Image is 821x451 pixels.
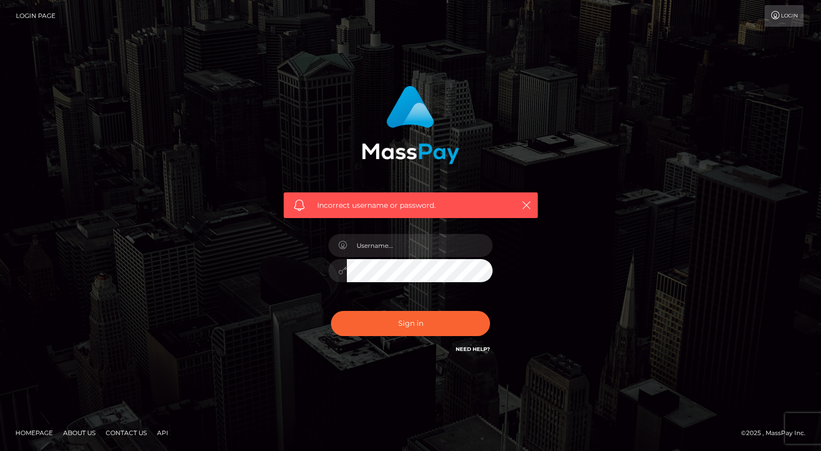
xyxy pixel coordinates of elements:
button: Sign in [331,311,490,336]
div: © 2025 , MassPay Inc. [741,427,813,439]
input: Username... [347,234,493,257]
img: MassPay Login [362,86,459,164]
a: About Us [59,425,100,441]
span: Incorrect username or password. [317,200,504,211]
a: Need Help? [456,346,490,352]
a: Homepage [11,425,57,441]
a: API [153,425,172,441]
a: Login Page [16,5,55,27]
a: Contact Us [102,425,151,441]
a: Login [765,5,804,27]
